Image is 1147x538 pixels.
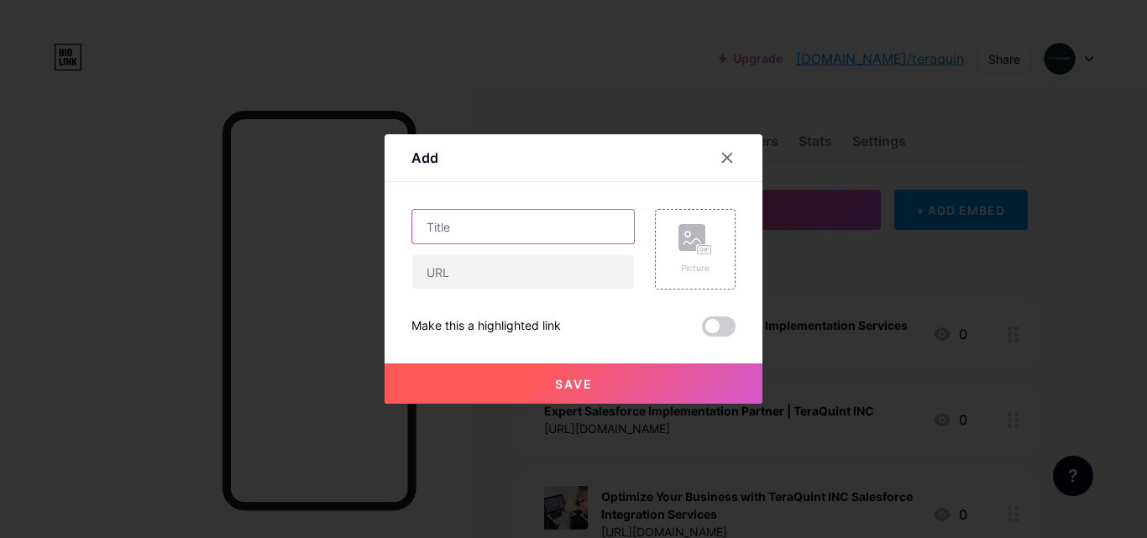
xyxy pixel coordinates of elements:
[411,148,438,168] div: Add
[412,210,634,243] input: Title
[385,363,762,404] button: Save
[678,262,712,274] div: Picture
[555,377,593,391] span: Save
[411,316,561,337] div: Make this a highlighted link
[412,255,634,289] input: URL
